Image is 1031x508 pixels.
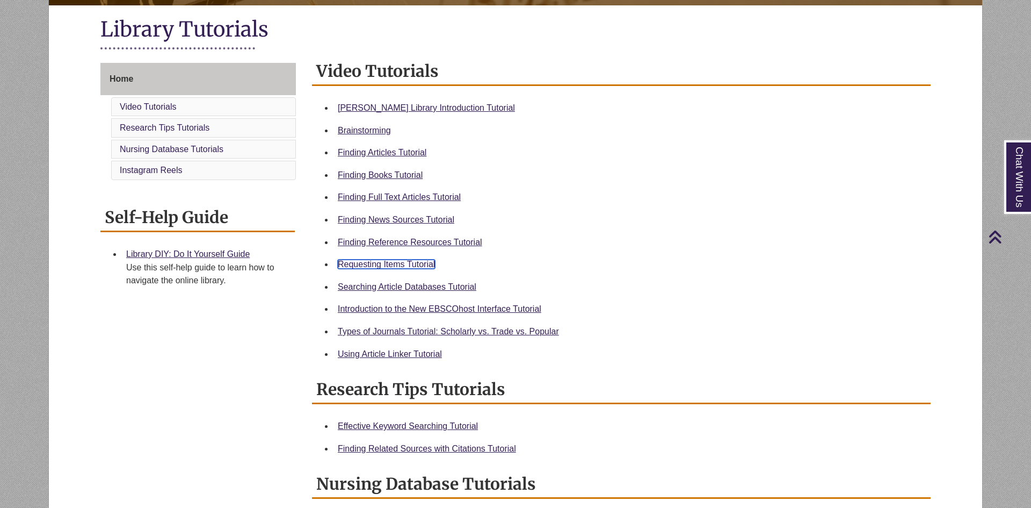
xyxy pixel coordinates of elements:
[312,58,931,86] h2: Video Tutorials
[100,204,295,232] h2: Self-Help Guide
[312,376,931,404] h2: Research Tips Tutorials
[126,261,286,287] div: Use this self-help guide to learn how to navigate the online library.
[338,192,461,202] a: Finding Full Text Articles Tutorial
[120,102,177,111] a: Video Tutorials
[120,166,183,175] a: Instagram Reels
[338,304,541,313] a: Introduction to the New EBSCOhost Interface Tutorial
[338,103,515,112] a: [PERSON_NAME] Library Introduction Tutorial
[100,63,296,182] div: Guide Page Menu
[338,126,391,135] a: Brainstorming
[338,170,423,180] a: Finding Books Tutorial
[338,349,442,359] a: Using Article Linker Tutorial
[988,230,1028,244] a: Back to Top
[338,444,516,453] a: Finding Related Sources with Citations Tutorial
[338,327,559,336] a: Types of Journals Tutorial: Scholarly vs. Trade vs. Popular
[120,123,209,132] a: Research Tips Tutorials
[338,282,476,291] a: Searching Article Databases Tutorial
[110,74,133,83] span: Home
[312,470,931,499] h2: Nursing Database Tutorials
[120,145,223,154] a: Nursing Database Tutorials
[338,421,478,431] a: Effective Keyword Searching Tutorial
[338,215,454,224] a: Finding News Sources Tutorial
[338,148,426,157] a: Finding Articles Tutorial
[338,238,482,247] a: Finding Reference Resources Tutorial
[100,16,931,45] h1: Library Tutorials
[126,249,250,259] a: Library DIY: Do It Yourself Guide
[338,260,435,269] a: Requesting Items Tutorial
[100,63,296,95] a: Home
